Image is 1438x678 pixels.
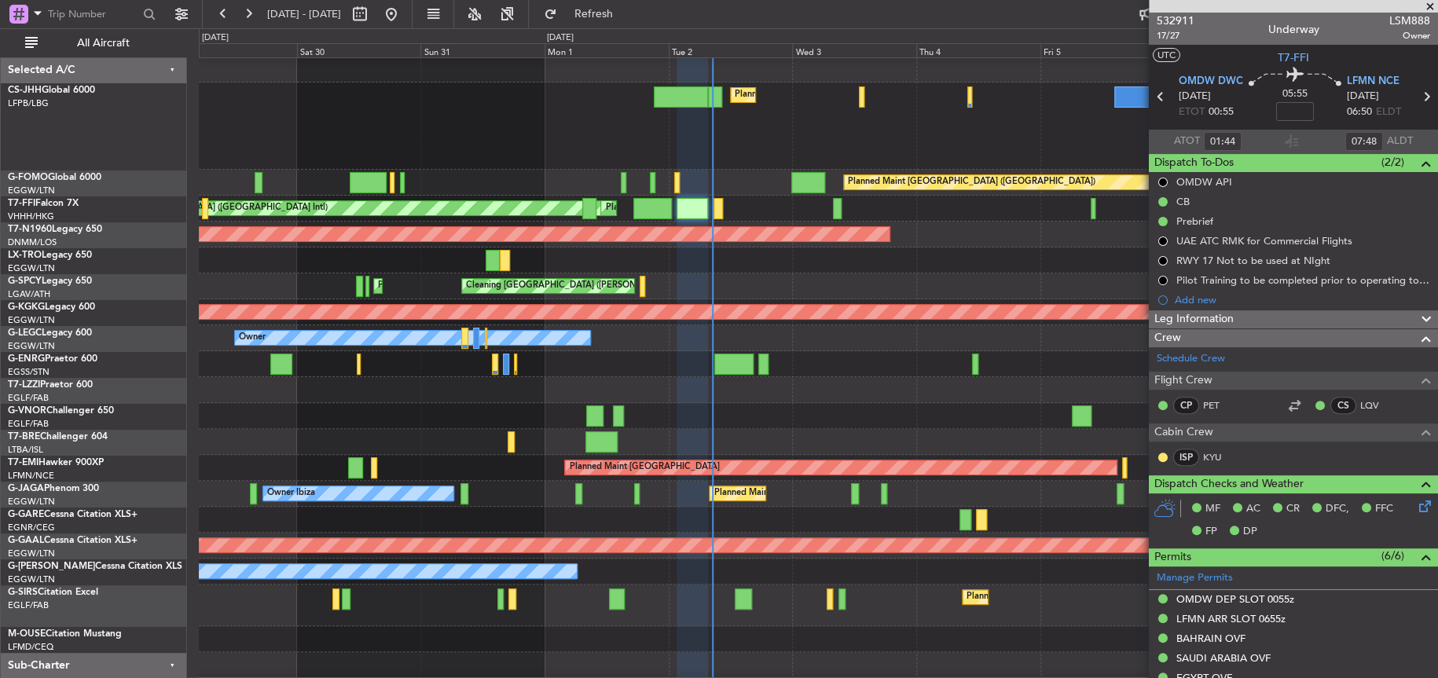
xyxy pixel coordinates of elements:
a: T7-N1960Legacy 650 [8,225,102,234]
span: OMDW DWC [1179,74,1243,90]
span: 05:55 [1282,86,1308,102]
div: Fri 5 [1040,43,1165,57]
a: G-JAGAPhenom 300 [8,484,99,493]
a: G-ENRGPraetor 600 [8,354,97,364]
span: Refresh [560,9,626,20]
div: Planned Maint Athens ([PERSON_NAME] Intl) [378,274,559,298]
span: (2/2) [1381,154,1404,170]
span: DP [1243,524,1257,540]
div: Planned Maint [GEOGRAPHIC_DATA] [569,456,719,479]
div: UAE ATC RMK for Commercial Flights [1176,234,1352,247]
input: --:-- [1345,132,1383,151]
a: T7-FFIFalcon 7X [8,199,79,208]
a: EGGW/LTN [8,340,55,352]
span: MF [1205,501,1220,517]
span: [DATE] [1179,89,1211,104]
div: Planned Maint [GEOGRAPHIC_DATA] ([GEOGRAPHIC_DATA]) [735,83,982,107]
span: 17/27 [1157,29,1194,42]
div: Owner Ibiza [267,482,315,505]
span: FP [1205,524,1217,540]
a: G-SIRSCitation Excel [8,588,98,597]
a: PET [1203,398,1238,412]
span: 06:50 [1347,104,1372,120]
a: LX-TROLegacy 650 [8,251,92,260]
a: EGGW/LTN [8,314,55,326]
a: G-GAALCessna Citation XLS+ [8,536,138,545]
span: T7-EMI [8,458,39,467]
a: EGGW/LTN [8,262,55,274]
div: Prebrief [1176,214,1213,228]
a: G-[PERSON_NAME]Cessna Citation XLS [8,562,182,571]
span: G-GARE [8,510,44,519]
div: Pilot Training to be completed prior to operating to LFMD [1176,273,1430,287]
span: T7-BRE [8,432,40,442]
a: DNMM/LOS [8,236,57,248]
span: Permits [1154,548,1191,566]
div: OMDW API [1176,175,1232,189]
a: LFMN/NCE [8,470,54,482]
input: Trip Number [48,2,138,26]
a: VHHH/HKG [8,211,54,222]
div: Planned Maint [GEOGRAPHIC_DATA] ([GEOGRAPHIC_DATA] Intl) [605,196,868,220]
button: Refresh [537,2,631,27]
a: G-KGKGLegacy 600 [8,302,95,312]
a: EGGW/LTN [8,496,55,508]
a: EGSS/STN [8,366,50,378]
span: [DATE] [1347,89,1379,104]
div: CP [1173,397,1199,414]
div: LFMN ARR SLOT 0655z [1176,612,1286,625]
span: LFMN NCE [1347,74,1399,90]
div: CB [1176,195,1190,208]
a: G-SPCYLegacy 650 [8,277,92,286]
span: G-FOMO [8,173,48,182]
span: M-OUSE [8,629,46,639]
div: BAHRAIN OVF [1176,632,1245,645]
div: Thu 4 [916,43,1040,57]
a: CS-JHHGlobal 6000 [8,86,95,95]
button: All Aircraft [17,31,171,56]
a: EGGW/LTN [8,574,55,585]
div: Planned Maint [GEOGRAPHIC_DATA] ([GEOGRAPHIC_DATA]) [713,482,961,505]
span: LSM888 [1389,13,1430,29]
div: Mon 1 [545,43,669,57]
span: DFC, [1326,501,1349,517]
a: T7-LZZIPraetor 600 [8,380,93,390]
a: EGLF/FAB [8,392,49,404]
span: 00:55 [1209,104,1234,120]
div: [DATE] [547,31,574,45]
div: Cleaning [GEOGRAPHIC_DATA] ([PERSON_NAME] Intl) [466,274,688,298]
span: AC [1246,501,1260,517]
div: RWY 17 Not to be used at NIght [1176,254,1330,267]
span: G-KGKG [8,302,45,312]
div: Add new [1175,293,1430,306]
div: Wed 3 [792,43,916,57]
a: G-GARECessna Citation XLS+ [8,510,138,519]
span: ETOT [1179,104,1205,120]
span: ALDT [1387,134,1413,149]
span: G-LEGC [8,328,42,338]
a: G-FOMOGlobal 6000 [8,173,101,182]
span: LX-TRO [8,251,42,260]
div: CS [1330,397,1356,414]
a: LFPB/LBG [8,97,49,109]
span: ATOT [1174,134,1200,149]
a: Manage Permits [1157,570,1233,586]
div: Planned Maint [GEOGRAPHIC_DATA] ([GEOGRAPHIC_DATA]) [967,585,1214,609]
a: EGLF/FAB [8,418,49,430]
div: Planned Maint [GEOGRAPHIC_DATA] ([GEOGRAPHIC_DATA]) [848,170,1095,194]
div: Sun 31 [420,43,545,57]
a: LTBA/ISL [8,444,43,456]
a: Schedule Crew [1157,351,1225,367]
span: Owner [1389,29,1430,42]
button: UTC [1153,48,1180,62]
span: 532911 [1157,13,1194,29]
a: LQV [1360,398,1396,412]
a: M-OUSECitation Mustang [8,629,122,639]
span: T7-FFI [1278,49,1309,66]
div: Underway [1268,21,1319,38]
span: Crew [1154,329,1181,347]
a: EGLF/FAB [8,599,49,611]
span: G-[PERSON_NAME] [8,562,95,571]
div: OMDW DEP SLOT 0055z [1176,592,1294,606]
span: ELDT [1376,104,1401,120]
